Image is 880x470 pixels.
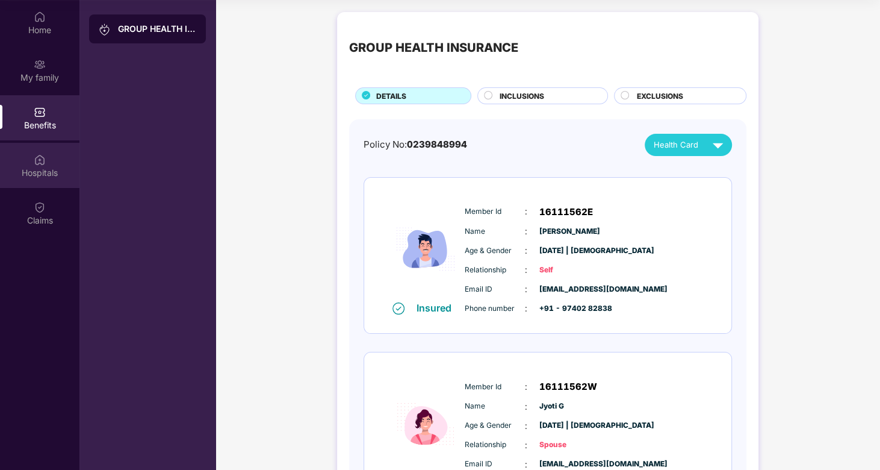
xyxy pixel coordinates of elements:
span: Phone number [465,303,525,315]
span: Member Id [465,206,525,218]
span: +91 - 97402 82838 [539,303,600,315]
div: GROUP HEALTH INSURANCE [349,39,518,58]
span: Email ID [465,459,525,470]
span: Age & Gender [465,420,525,431]
span: : [525,263,527,277]
span: : [525,302,527,315]
span: : [525,244,527,257]
img: svg+xml;base64,PHN2ZyBpZD0iQ2xhaW0iIHhtbG5zPSJodHRwOi8vd3d3LnczLm9yZy8yMDAwL3N2ZyIgd2lkdGg9IjIwIi... [34,201,46,213]
span: [EMAIL_ADDRESS][DOMAIN_NAME] [539,459,600,470]
span: : [525,419,527,433]
img: icon [389,196,462,301]
img: svg+xml;base64,PHN2ZyBpZD0iSG9zcGl0YWxzIiB4bWxucz0iaHR0cDovL3d3dy53My5vcmcvMjAwMC9zdmciIHdpZHRoPS... [34,154,46,166]
div: GROUP HEALTH INSURANCE [118,23,196,35]
img: svg+xml;base64,PHN2ZyB3aWR0aD0iMjAiIGhlaWdodD0iMjAiIHZpZXdCb3g9IjAgMCAyMCAyMCIgZmlsbD0ibm9uZSIgeG... [99,23,111,36]
span: Relationship [465,439,525,451]
span: Spouse [539,439,600,451]
span: : [525,225,527,238]
span: 16111562E [539,205,593,219]
span: 16111562W [539,380,597,394]
span: 0239848994 [407,139,467,150]
div: Insured [417,302,459,314]
span: : [525,283,527,296]
span: Name [465,226,525,237]
span: [DATE] | [DEMOGRAPHIC_DATA] [539,245,600,257]
img: svg+xml;base64,PHN2ZyB3aWR0aD0iMjAiIGhlaWdodD0iMjAiIHZpZXdCb3g9IjAgMCAyMCAyMCIgZmlsbD0ibm9uZSIgeG... [34,58,46,70]
img: svg+xml;base64,PHN2ZyB4bWxucz0iaHR0cDovL3d3dy53My5vcmcvMjAwMC9zdmciIHdpZHRoPSIxNiIgaGVpZ2h0PSIxNi... [392,302,404,315]
span: Member Id [465,381,525,393]
span: : [525,205,527,218]
span: Jyoti G [539,401,600,412]
span: Self [539,265,600,276]
span: Health Card [654,139,698,151]
span: : [525,380,527,393]
span: Email ID [465,284,525,295]
span: DETAILS [376,90,406,102]
span: [DATE] | [DEMOGRAPHIC_DATA] [539,420,600,431]
span: Age & Gender [465,245,525,257]
img: svg+xml;base64,PHN2ZyBpZD0iQmVuZWZpdHMiIHhtbG5zPSJodHRwOi8vd3d3LnczLm9yZy8yMDAwL3N2ZyIgd2lkdGg9Ij... [34,106,46,118]
span: EXCLUSIONS [636,90,683,102]
span: [EMAIL_ADDRESS][DOMAIN_NAME] [539,284,600,295]
button: Health Card [645,134,732,156]
img: svg+xml;base64,PHN2ZyBpZD0iSG9tZSIgeG1sbnM9Imh0dHA6Ly93d3cudzMub3JnLzIwMDAvc3ZnIiB3aWR0aD0iMjAiIG... [34,11,46,23]
span: INCLUSIONS [500,90,544,102]
span: Relationship [465,265,525,276]
span: : [525,400,527,413]
img: svg+xml;base64,PHN2ZyB4bWxucz0iaHR0cDovL3d3dy53My5vcmcvMjAwMC9zdmciIHZpZXdCb3g9IjAgMCAyNCAyNCIgd2... [707,134,728,155]
div: Policy No: [364,137,467,152]
span: [PERSON_NAME] [539,226,600,237]
span: : [525,439,527,452]
span: Name [465,401,525,412]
